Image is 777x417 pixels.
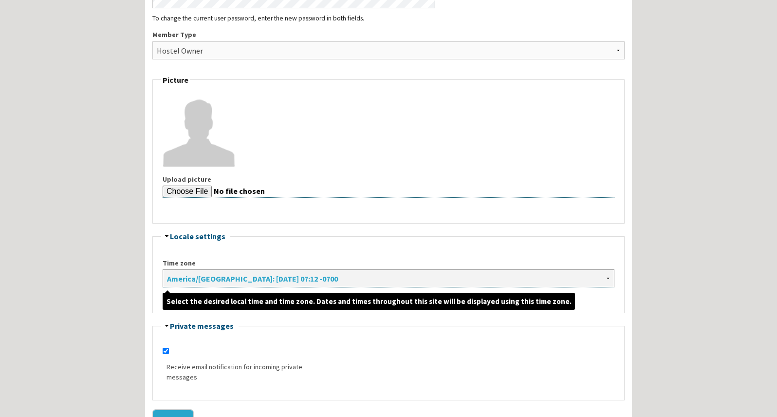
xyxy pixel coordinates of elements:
span: Picture [163,75,188,85]
label: Member Type [152,30,625,40]
a: Private messages [170,321,234,331]
img: Brix_Prague's picture [163,94,236,167]
a: View user profile. [163,124,236,133]
span: Select the desired local time and time zone. Dates and times throughout this site will be display... [163,293,575,310]
label: Receive email notification for incoming private messages [166,362,305,382]
label: Time zone [163,258,614,268]
label: Upload picture [163,174,614,185]
a: Locale settings [170,231,225,241]
div: To change the current user password, enter the new password in both fields. [152,15,625,22]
